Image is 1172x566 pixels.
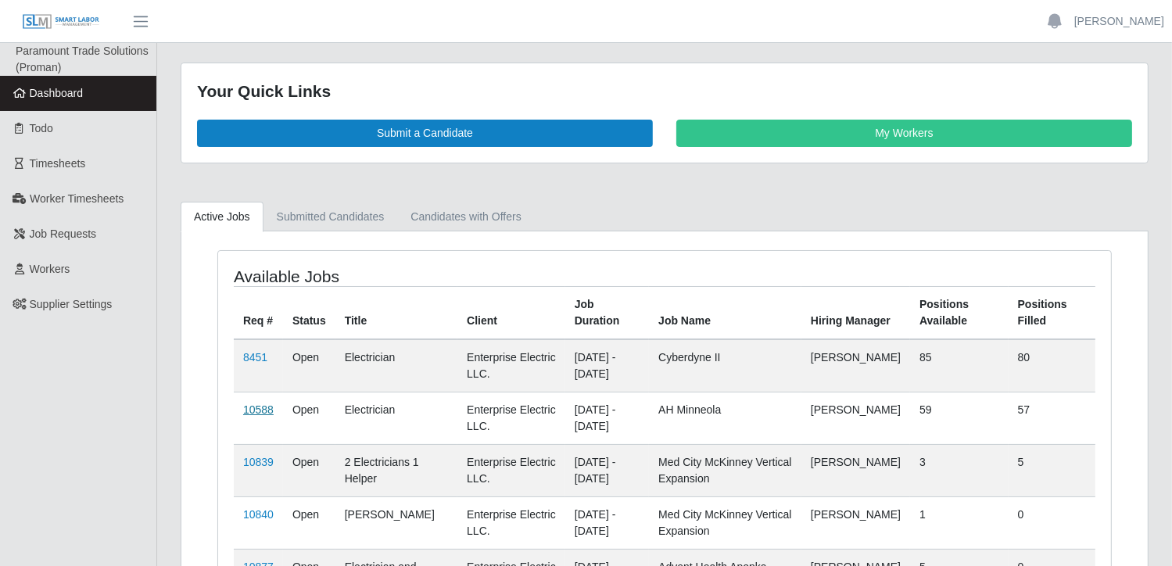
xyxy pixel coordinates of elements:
[335,286,457,339] th: Title
[1009,496,1095,549] td: 0
[910,444,1009,496] td: 3
[234,267,579,286] h4: Available Jobs
[30,157,86,170] span: Timesheets
[910,392,1009,444] td: 59
[801,444,910,496] td: [PERSON_NAME]
[335,339,457,392] td: Electrician
[243,456,274,468] a: 10839
[910,496,1009,549] td: 1
[197,120,653,147] a: Submit a Candidate
[335,444,457,496] td: 2 Electricians 1 Helper
[1009,392,1095,444] td: 57
[457,392,565,444] td: Enterprise Electric LLC.
[30,192,124,205] span: Worker Timesheets
[263,202,398,232] a: Submitted Candidates
[243,403,274,416] a: 10588
[565,286,649,339] th: Job Duration
[565,392,649,444] td: [DATE] - [DATE]
[30,227,97,240] span: Job Requests
[283,444,335,496] td: Open
[1009,444,1095,496] td: 5
[649,392,801,444] td: AH Minneola
[234,286,283,339] th: Req #
[283,286,335,339] th: Status
[910,339,1009,392] td: 85
[181,202,263,232] a: Active Jobs
[397,202,534,232] a: Candidates with Offers
[649,286,801,339] th: Job Name
[801,496,910,549] td: [PERSON_NAME]
[801,392,910,444] td: [PERSON_NAME]
[910,286,1009,339] th: Positions Available
[457,286,565,339] th: Client
[1009,286,1095,339] th: Positions Filled
[565,339,649,392] td: [DATE] - [DATE]
[457,496,565,549] td: Enterprise Electric LLC.
[30,263,70,275] span: Workers
[335,496,457,549] td: [PERSON_NAME]
[16,45,149,73] span: Paramount Trade Solutions (Proman)
[283,496,335,549] td: Open
[30,298,113,310] span: Supplier Settings
[1074,13,1164,30] a: [PERSON_NAME]
[457,339,565,392] td: Enterprise Electric LLC.
[283,392,335,444] td: Open
[565,444,649,496] td: [DATE] - [DATE]
[649,339,801,392] td: Cyberdyne II
[243,508,274,521] a: 10840
[457,444,565,496] td: Enterprise Electric LLC.
[22,13,100,30] img: SLM Logo
[243,351,267,364] a: 8451
[676,120,1132,147] a: My Workers
[649,444,801,496] td: Med City McKinney Vertical Expansion
[335,392,457,444] td: Electrician
[283,339,335,392] td: Open
[197,79,1132,104] div: Your Quick Links
[30,87,84,99] span: Dashboard
[30,122,53,134] span: Todo
[565,496,649,549] td: [DATE] - [DATE]
[1009,339,1095,392] td: 80
[649,496,801,549] td: Med City McKinney Vertical Expansion
[801,339,910,392] td: [PERSON_NAME]
[801,286,910,339] th: Hiring Manager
